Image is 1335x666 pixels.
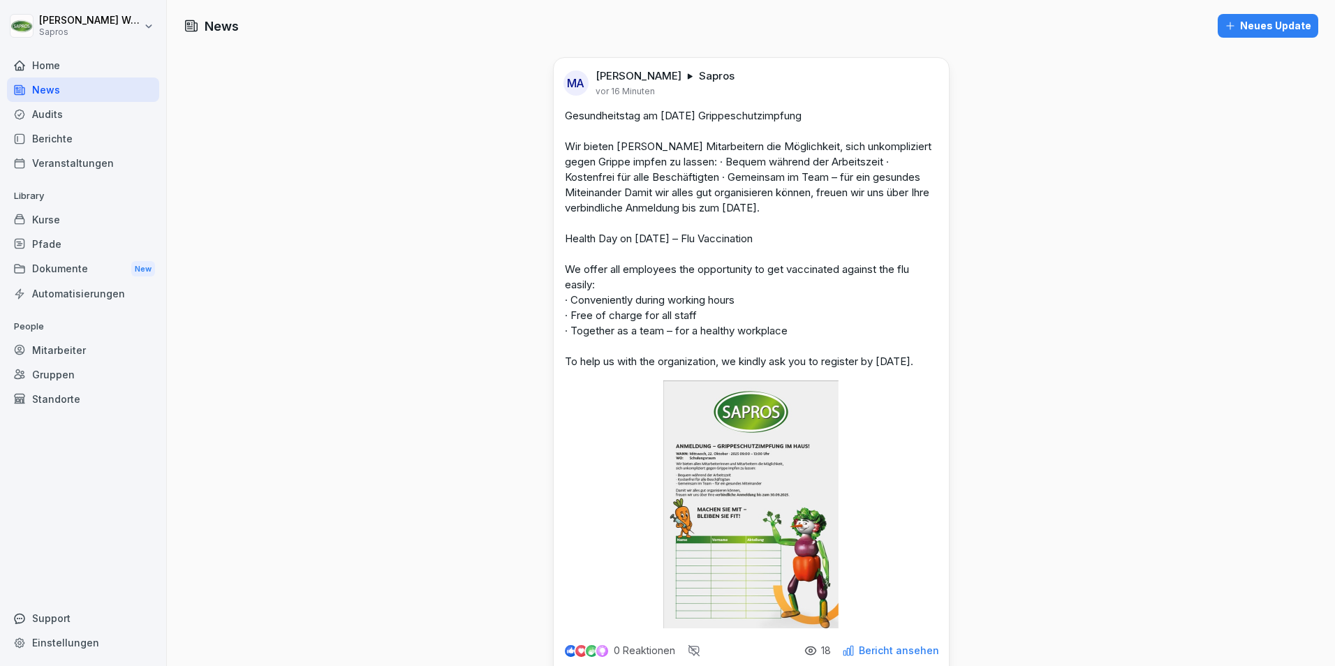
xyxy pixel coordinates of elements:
[7,232,159,256] a: Pfade
[7,316,159,338] p: People
[7,387,159,411] a: Standorte
[565,108,938,369] p: Gesundheitstag am [DATE] Grippeschutzimpfung Wir bieten [PERSON_NAME] Mitarbeitern die Möglichkei...
[7,126,159,151] a: Berichte
[1225,18,1311,34] div: Neues Update
[614,645,675,656] p: 0 Reaktionen
[7,53,159,77] a: Home
[859,645,939,656] p: Bericht ansehen
[565,645,576,656] img: like
[7,151,159,175] a: Veranstaltungen
[596,644,608,657] img: inspiring
[1218,14,1318,38] button: Neues Update
[131,261,155,277] div: New
[576,646,587,656] img: love
[7,185,159,207] p: Library
[7,256,159,282] a: DokumenteNew
[563,71,589,96] div: MA
[39,27,141,37] p: Sapros
[7,207,159,232] a: Kurse
[7,256,159,282] div: Dokumente
[39,15,141,27] p: [PERSON_NAME] Weyreter
[596,86,655,97] p: vor 16 Minuten
[7,630,159,655] a: Einstellungen
[821,645,831,656] p: 18
[7,362,159,387] a: Gruppen
[596,69,681,83] p: [PERSON_NAME]
[7,606,159,630] div: Support
[7,281,159,306] a: Automatisierungen
[205,17,239,36] h1: News
[663,380,839,628] img: cefdtntgqv7z5ies0xwdahv8.png
[7,338,159,362] a: Mitarbeiter
[586,645,598,657] img: celebrate
[699,69,735,83] p: Sapros
[7,102,159,126] a: Audits
[7,77,159,102] a: News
